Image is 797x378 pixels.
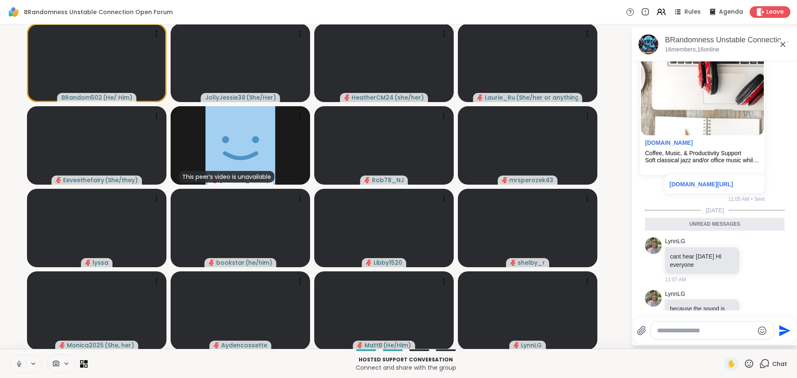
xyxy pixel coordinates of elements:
[645,237,662,254] img: https://sharewell-space-live.sfo3.digitaloceanspaces.com/user-generated/cd0780da-9294-4886-a675-3...
[670,305,734,329] p: because the sound is coming out of my earphones
[774,321,793,340] button: Send
[645,157,760,164] div: Soft classical jazz and/or office music while you body double, organize, go through texts, emails...
[216,259,244,267] span: bookstar
[364,177,370,183] span: audio-muted
[67,341,104,349] span: Monica2025
[685,8,701,16] span: Rules
[61,93,102,102] span: BRandom502
[502,177,508,183] span: audio-muted
[105,176,138,184] span: ( She/they )
[344,95,350,100] span: audio-muted
[766,8,784,16] span: Leave
[727,359,736,369] span: ✋
[754,195,765,203] span: Sent
[477,95,483,100] span: audio-muted
[665,46,719,54] p: 16 members, 16 online
[516,93,578,102] span: ( She/her or anything else )
[701,206,729,215] span: [DATE]
[509,176,553,184] span: mrsperozek43
[670,181,733,188] a: [DOMAIN_NAME][URL]
[93,259,108,267] span: lyssa
[645,139,693,146] a: Attachment
[246,93,276,102] span: ( She/Her )
[665,290,685,298] a: LynnLG
[357,342,363,348] span: audio-muted
[85,260,91,266] span: audio-muted
[665,35,791,45] div: BRandomness Unstable Connection Open Forum, [DATE]
[513,342,519,348] span: audio-muted
[670,252,734,269] p: cant hear [DATE] HI everyone
[7,5,21,19] img: ShareWell Logomark
[59,342,65,348] span: audio-muted
[751,195,753,203] span: •
[214,342,220,348] span: audio-muted
[657,327,754,335] textarea: Type your message
[352,93,394,102] span: HeatherCM24
[641,32,764,135] img: Coffee, Music, & Productivity Support
[645,150,760,157] div: Coffee, Music, & Productivity Support
[719,8,743,16] span: Agenda
[93,363,719,372] p: Connect and share with the group
[645,290,662,307] img: https://sharewell-space-live.sfo3.digitaloceanspaces.com/user-generated/cd0780da-9294-4886-a675-3...
[645,218,785,231] div: Unread messages
[205,93,245,102] span: JollyJessie38
[209,260,215,266] span: audio-muted
[665,237,685,246] a: LynnLG
[485,93,515,102] span: Laurie_Ru
[772,360,787,368] span: Chat
[383,341,411,349] span: ( He/Him )
[518,259,545,267] span: shelby_r
[103,93,132,102] span: ( He/ Him )
[63,176,104,184] span: Eeveethefairy
[638,34,658,54] img: BRandomness Unstable Connection Open Forum, Oct 12
[364,341,382,349] span: MattB
[665,276,686,283] span: 11:07 AM
[221,341,267,349] span: Aydencossette
[366,260,372,266] span: audio-muted
[510,260,516,266] span: audio-muted
[757,326,767,336] button: Emoji picker
[521,341,542,349] span: LynnLG
[205,106,275,185] img: Donald
[728,195,749,203] span: 11:05 AM
[374,259,402,267] span: Libby1520
[179,171,274,183] div: This peer’s video is unavailable
[245,259,272,267] span: ( he/him )
[24,8,173,16] span: BRandomness Unstable Connection Open Forum
[105,341,134,349] span: ( She, her )
[394,93,424,102] span: ( she/her )
[56,177,61,183] span: audio-muted
[372,176,404,184] span: Rob78_NJ
[93,356,719,363] p: Hosted support conversation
